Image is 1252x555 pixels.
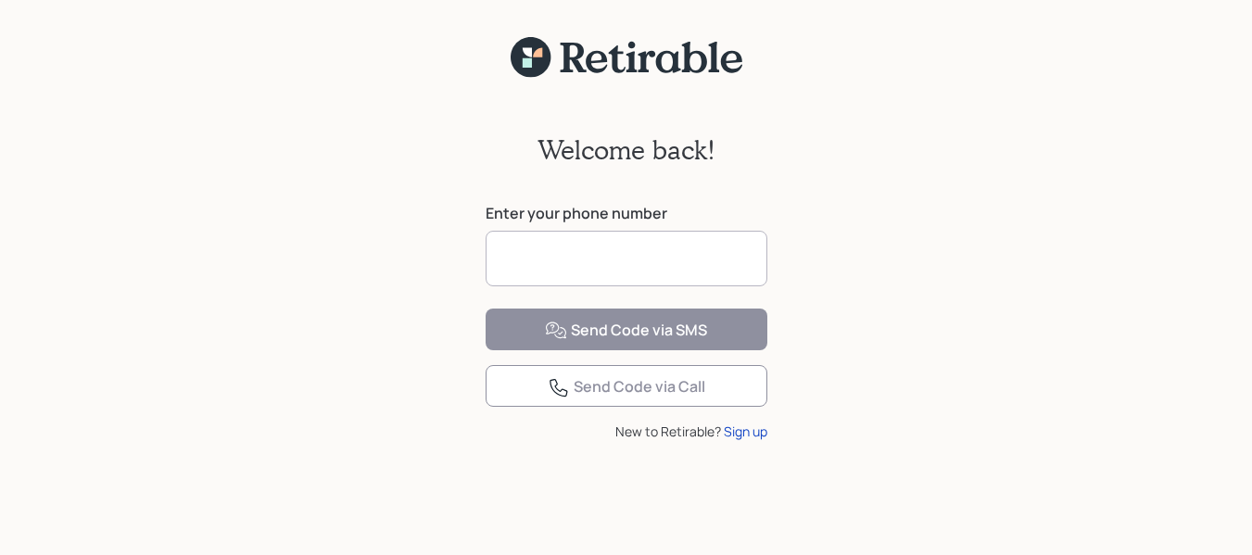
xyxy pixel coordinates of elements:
div: Sign up [724,422,767,441]
div: Send Code via SMS [545,320,707,342]
button: Send Code via Call [486,365,767,407]
div: New to Retirable? [486,422,767,441]
h2: Welcome back! [537,134,715,166]
button: Send Code via SMS [486,309,767,350]
div: Send Code via Call [548,376,705,398]
label: Enter your phone number [486,203,767,223]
